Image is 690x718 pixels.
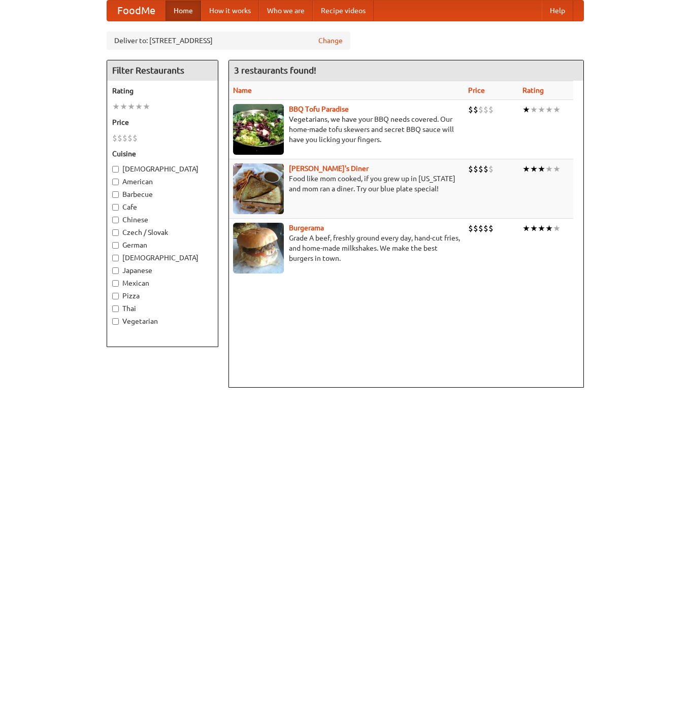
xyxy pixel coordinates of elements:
a: Help [542,1,573,21]
label: Barbecue [112,189,213,199]
a: FoodMe [107,1,166,21]
li: ★ [112,101,120,112]
a: Recipe videos [313,1,374,21]
input: Thai [112,305,119,312]
li: ★ [127,101,135,112]
input: [DEMOGRAPHIC_DATA] [112,166,119,173]
li: $ [488,163,494,175]
li: $ [488,104,494,115]
label: [DEMOGRAPHIC_DATA] [112,253,213,263]
li: ★ [120,101,127,112]
li: $ [468,104,473,115]
li: $ [483,104,488,115]
li: ★ [553,104,561,115]
li: ★ [553,223,561,234]
a: Price [468,86,485,94]
label: Thai [112,303,213,314]
ng-pluralize: 3 restaurants found! [234,65,316,75]
input: Cafe [112,204,119,211]
p: Vegetarians, we have your BBQ needs covered. Our home-made tofu skewers and secret BBQ sauce will... [233,114,460,145]
h5: Rating [112,86,213,96]
li: $ [488,223,494,234]
li: $ [483,223,488,234]
div: Deliver to: [STREET_ADDRESS] [107,31,350,50]
li: ★ [530,223,538,234]
li: ★ [545,223,553,234]
a: How it works [201,1,259,21]
img: sallys.jpg [233,163,284,214]
a: Name [233,86,252,94]
a: Who we are [259,1,313,21]
input: Vegetarian [112,318,119,325]
li: $ [127,132,133,144]
label: Japanese [112,265,213,276]
label: Cafe [112,202,213,212]
a: Burgerama [289,224,324,232]
input: [DEMOGRAPHIC_DATA] [112,255,119,261]
li: ★ [553,163,561,175]
li: $ [468,163,473,175]
input: Czech / Slovak [112,229,119,236]
label: Chinese [112,215,213,225]
li: ★ [522,223,530,234]
p: Food like mom cooked, if you grew up in [US_STATE] and mom ran a diner. Try our blue plate special! [233,174,460,194]
input: Mexican [112,280,119,287]
a: BBQ Tofu Paradise [289,105,349,113]
li: ★ [522,104,530,115]
label: Pizza [112,291,213,301]
label: Mexican [112,278,213,288]
li: ★ [545,163,553,175]
li: ★ [143,101,150,112]
h4: Filter Restaurants [107,60,218,81]
a: Rating [522,86,544,94]
label: Czech / Slovak [112,227,213,237]
h5: Cuisine [112,149,213,159]
li: $ [112,132,117,144]
img: tofuparadise.jpg [233,104,284,155]
li: $ [468,223,473,234]
input: Chinese [112,217,119,223]
li: ★ [135,101,143,112]
input: American [112,179,119,185]
li: $ [133,132,138,144]
input: Japanese [112,267,119,274]
a: Change [318,36,343,46]
a: Home [166,1,201,21]
p: Grade A beef, freshly ground every day, hand-cut fries, and home-made milkshakes. We make the bes... [233,233,460,263]
li: $ [473,163,478,175]
li: $ [483,163,488,175]
li: $ [478,104,483,115]
li: ★ [538,163,545,175]
li: ★ [538,223,545,234]
a: [PERSON_NAME]'s Diner [289,164,369,173]
li: $ [473,223,478,234]
label: [DEMOGRAPHIC_DATA] [112,164,213,174]
li: $ [478,163,483,175]
li: ★ [522,163,530,175]
h5: Price [112,117,213,127]
li: $ [122,132,127,144]
label: German [112,240,213,250]
input: Pizza [112,293,119,299]
li: $ [478,223,483,234]
input: German [112,242,119,249]
label: Vegetarian [112,316,213,326]
li: $ [473,104,478,115]
input: Barbecue [112,191,119,198]
img: burgerama.jpg [233,223,284,273]
li: ★ [545,104,553,115]
li: ★ [530,163,538,175]
label: American [112,177,213,187]
li: ★ [538,104,545,115]
li: ★ [530,104,538,115]
li: $ [117,132,122,144]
